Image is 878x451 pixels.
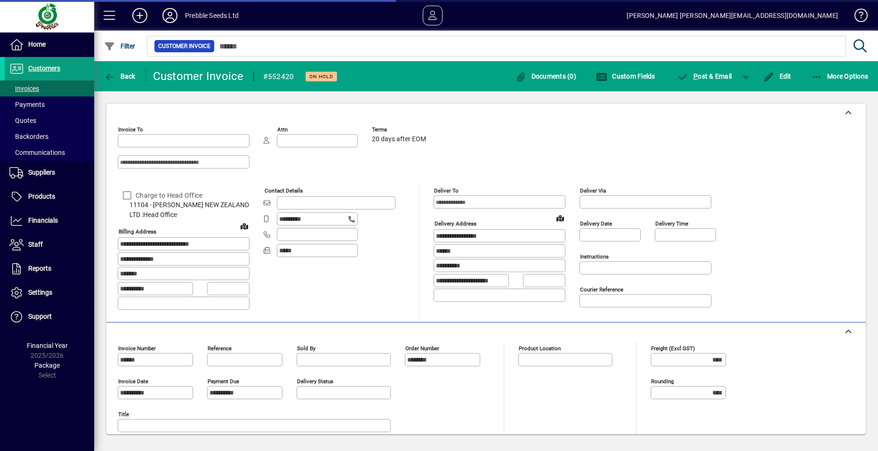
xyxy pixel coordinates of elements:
span: Reports [28,265,51,272]
span: Financial Year [27,342,68,349]
mat-label: Order number [405,345,439,351]
span: Filter [104,42,136,50]
a: Staff [5,233,94,257]
mat-label: Reference [208,345,232,351]
span: Backorders [9,133,48,140]
a: Financials [5,209,94,233]
span: Customer Invoice [158,41,210,51]
mat-label: Invoice To [118,126,143,133]
button: Filter [102,38,138,55]
mat-label: Deliver via [580,187,606,194]
mat-label: Title [118,411,129,417]
mat-label: Delivery date [580,220,612,227]
a: Knowledge Base [847,2,866,32]
a: Invoices [5,81,94,97]
span: Custom Fields [596,72,655,80]
mat-label: Courier Reference [580,286,623,293]
a: Backorders [5,129,94,145]
span: ost & Email [677,72,732,80]
mat-label: Attn [277,126,288,133]
span: Settings [28,289,52,296]
mat-label: Sold by [297,345,315,351]
button: Edit [761,68,794,85]
mat-label: Instructions [580,253,609,260]
span: Staff [28,241,43,248]
a: View on map [553,210,568,225]
div: Prebble Seeds Ltd [185,8,239,23]
span: Documents (0) [515,72,576,80]
span: On hold [309,73,333,80]
app-page-header-button: Back [94,68,146,85]
span: Financials [28,217,58,224]
div: Customer Invoice [153,69,244,84]
span: Package [34,362,60,369]
span: Edit [763,72,791,80]
a: Settings [5,281,94,305]
span: Invoices [9,85,39,92]
a: Communications [5,145,94,161]
button: More Options [809,68,871,85]
span: 20 days after EOM [372,136,426,143]
a: Home [5,33,94,56]
button: Custom Fields [594,68,658,85]
span: Payments [9,101,45,108]
a: Payments [5,97,94,113]
a: Support [5,305,94,329]
span: Support [28,313,52,320]
button: Back [102,68,138,85]
a: Suppliers [5,161,94,185]
mat-label: Delivery time [655,220,688,227]
mat-label: Freight (excl GST) [651,345,695,351]
span: Communications [9,149,65,156]
mat-label: Delivery status [297,378,333,384]
span: Suppliers [28,169,55,176]
a: Quotes [5,113,94,129]
div: [PERSON_NAME] [PERSON_NAME][EMAIL_ADDRESS][DOMAIN_NAME] [627,8,838,23]
button: Post & Email [673,68,737,85]
span: More Options [811,72,869,80]
span: Products [28,193,55,200]
span: Quotes [9,117,36,124]
span: 11104 - [PERSON_NAME] NEW ZEALAND LTD :Head Office [118,200,250,220]
button: Add [125,7,155,24]
mat-label: Payment due [208,378,239,384]
div: #552420 [263,69,294,84]
mat-label: Deliver To [434,187,459,194]
span: Back [104,72,136,80]
button: Documents (0) [513,68,579,85]
mat-label: Invoice number [118,345,156,351]
span: Terms [372,127,428,133]
span: P [693,72,698,80]
span: Home [28,40,46,48]
mat-label: Invoice date [118,378,148,384]
a: View on map [237,218,252,234]
span: Customers [28,64,60,72]
mat-label: Product location [519,345,561,351]
mat-label: Rounding [651,378,674,384]
a: Reports [5,257,94,281]
button: Profile [155,7,185,24]
a: Products [5,185,94,209]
